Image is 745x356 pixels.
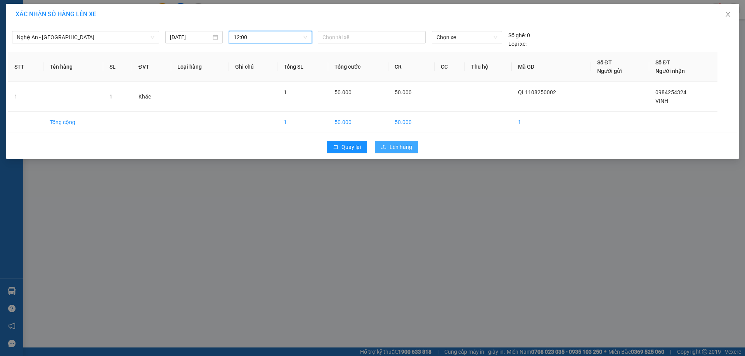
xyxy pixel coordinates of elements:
th: Tổng SL [277,52,328,82]
span: Người nhận [655,68,685,74]
button: rollbackQuay lại [327,141,367,153]
th: CC [435,52,465,82]
td: Khác [132,82,171,112]
span: Người gửi [597,68,622,74]
th: STT [8,52,43,82]
button: Close [717,4,739,26]
th: Thu hộ [465,52,512,82]
span: 1 [284,89,287,95]
td: 1 [512,112,591,133]
span: Nghệ An - Hà Nội [17,31,154,43]
th: Tổng cước [328,52,388,82]
span: Số ghế: [508,31,526,40]
span: close [725,11,731,17]
th: Ghi chú [229,52,277,82]
th: ĐVT [132,52,171,82]
span: Quay lại [341,143,361,151]
span: rollback [333,144,338,150]
th: Mã GD [512,52,591,82]
span: Số ĐT [655,59,670,66]
td: 50.000 [328,112,388,133]
input: 11/08/2025 [170,33,211,41]
th: Tên hàng [43,52,103,82]
th: SL [103,52,132,82]
td: Tổng cộng [43,112,103,133]
span: upload [381,144,386,150]
span: 1 [109,93,113,100]
span: 12:00 [234,31,307,43]
span: QL1108250002 [518,89,556,95]
span: Loại xe: [508,40,527,48]
th: Loại hàng [171,52,229,82]
div: 0 [508,31,530,40]
span: Lên hàng [390,143,412,151]
span: Chọn xe [437,31,497,43]
span: 0984254324 [655,89,686,95]
td: 1 [8,82,43,112]
span: Số ĐT [597,59,612,66]
span: VINH [655,98,668,104]
span: 50.000 [334,89,352,95]
td: 50.000 [388,112,435,133]
th: CR [388,52,435,82]
button: uploadLên hàng [375,141,418,153]
td: 1 [277,112,328,133]
span: 50.000 [395,89,412,95]
span: XÁC NHẬN SỐ HÀNG LÊN XE [16,10,96,18]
